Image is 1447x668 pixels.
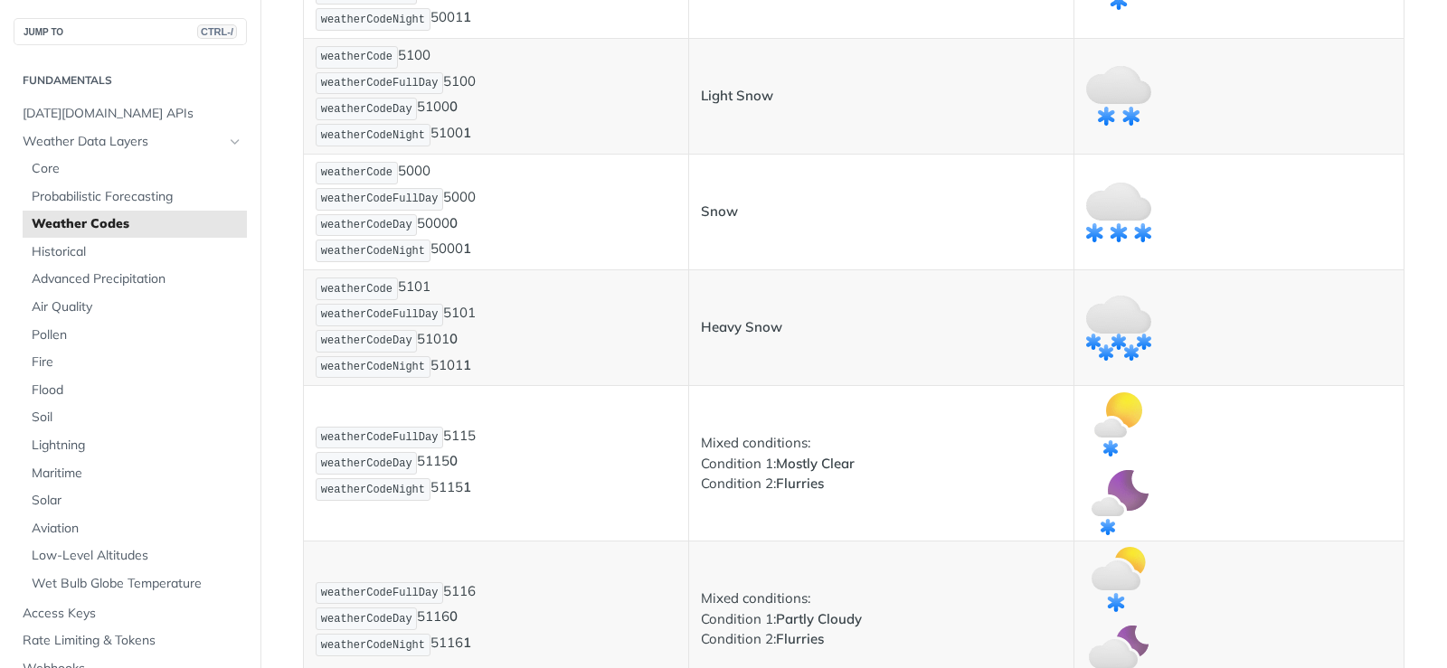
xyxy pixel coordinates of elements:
[1086,547,1151,612] img: partly_cloudy_flurries_day
[776,475,824,492] strong: Flurries
[23,605,242,623] span: Access Keys
[1086,63,1151,128] img: light_snow_day
[1086,180,1151,245] img: snow
[14,100,247,127] a: [DATE][DOMAIN_NAME] APIs
[463,125,471,142] strong: 1
[449,99,458,116] strong: 0
[463,635,471,652] strong: 1
[23,632,242,650] span: Rate Limiting & Tokens
[23,404,247,431] a: Soil
[701,318,782,335] strong: Heavy Snow
[1086,648,1151,665] span: Expand image
[23,322,247,349] a: Pollen
[23,266,247,293] a: Advanced Precipitation
[14,72,247,89] h2: Fundamentals
[32,326,242,344] span: Pollen
[1086,569,1151,587] span: Expand image
[32,437,242,455] span: Lightning
[321,613,412,626] span: weatherCodeDay
[23,377,247,404] a: Flood
[14,600,247,627] a: Access Keys
[32,520,242,538] span: Aviation
[32,298,242,316] span: Air Quality
[23,239,247,266] a: Historical
[316,425,676,503] p: 5115 5115 5115
[32,575,242,593] span: Wet Bulb Globe Temperature
[321,219,412,231] span: weatherCodeDay
[23,432,247,459] a: Lightning
[228,135,242,149] button: Hide subpages for Weather Data Layers
[23,211,247,238] a: Weather Codes
[321,129,425,142] span: weatherCodeNight
[32,270,242,288] span: Advanced Precipitation
[321,308,439,321] span: weatherCodeFullDay
[463,479,471,496] strong: 1
[23,294,247,321] a: Air Quality
[23,570,247,597] a: Wet Bulb Globe Temperature
[701,588,1062,650] p: Mixed conditions: Condition 1: Condition 2:
[449,608,458,626] strong: 0
[32,465,242,483] span: Maritime
[449,453,458,470] strong: 0
[23,460,247,487] a: Maritime
[23,133,223,151] span: Weather Data Layers
[463,9,471,26] strong: 1
[321,334,412,347] span: weatherCodeDay
[23,487,247,514] a: Solar
[1086,470,1151,535] img: mostly_clear_flurries_night
[197,24,237,39] span: CTRL-/
[32,243,242,261] span: Historical
[321,361,425,373] span: weatherCodeNight
[321,431,439,444] span: weatherCodeFullDay
[776,610,862,627] strong: Partly Cloudy
[316,276,676,380] p: 5101 5101 5101 5101
[14,18,247,45] button: JUMP TOCTRL-/
[32,353,242,372] span: Fire
[316,580,676,658] p: 5116 5116 5116
[23,183,247,211] a: Probabilistic Forecasting
[321,639,425,652] span: weatherCodeNight
[776,455,855,472] strong: Mostly Clear
[23,349,247,376] a: Fire
[1086,414,1151,431] span: Expand image
[23,105,242,123] span: [DATE][DOMAIN_NAME] APIs
[32,160,242,178] span: Core
[1086,202,1151,219] span: Expand image
[321,166,392,179] span: weatherCode
[321,457,412,470] span: weatherCodeDay
[32,409,242,427] span: Soil
[321,283,392,296] span: weatherCode
[316,160,676,264] p: 5000 5000 5000 5000
[23,542,247,569] a: Low-Level Altitudes
[701,87,773,104] strong: Light Snow
[321,587,439,599] span: weatherCodeFullDay
[32,492,242,510] span: Solar
[14,627,247,654] a: Rate Limiting & Tokens
[32,547,242,565] span: Low-Level Altitudes
[316,44,676,148] p: 5100 5100 5100 5100
[1086,86,1151,103] span: Expand image
[321,14,425,26] span: weatherCodeNight
[463,240,471,258] strong: 1
[14,128,247,155] a: Weather Data LayersHide subpages for Weather Data Layers
[321,193,439,205] span: weatherCodeFullDay
[32,381,242,400] span: Flood
[1086,493,1151,510] span: Expand image
[23,515,247,542] a: Aviation
[32,215,242,233] span: Weather Codes
[701,433,1062,494] p: Mixed conditions: Condition 1: Condition 2:
[23,155,247,183] a: Core
[321,484,425,496] span: weatherCodeNight
[321,103,412,116] span: weatherCodeDay
[321,245,425,258] span: weatherCodeNight
[449,214,458,231] strong: 0
[701,202,738,220] strong: Snow
[32,188,242,206] span: Probabilistic Forecasting
[1086,317,1151,334] span: Expand image
[321,51,392,63] span: weatherCode
[1086,391,1151,456] img: mostly_clear_flurries_day
[321,77,439,89] span: weatherCodeFullDay
[1086,296,1151,361] img: heavy_snow
[776,630,824,647] strong: Flurries
[463,356,471,373] strong: 1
